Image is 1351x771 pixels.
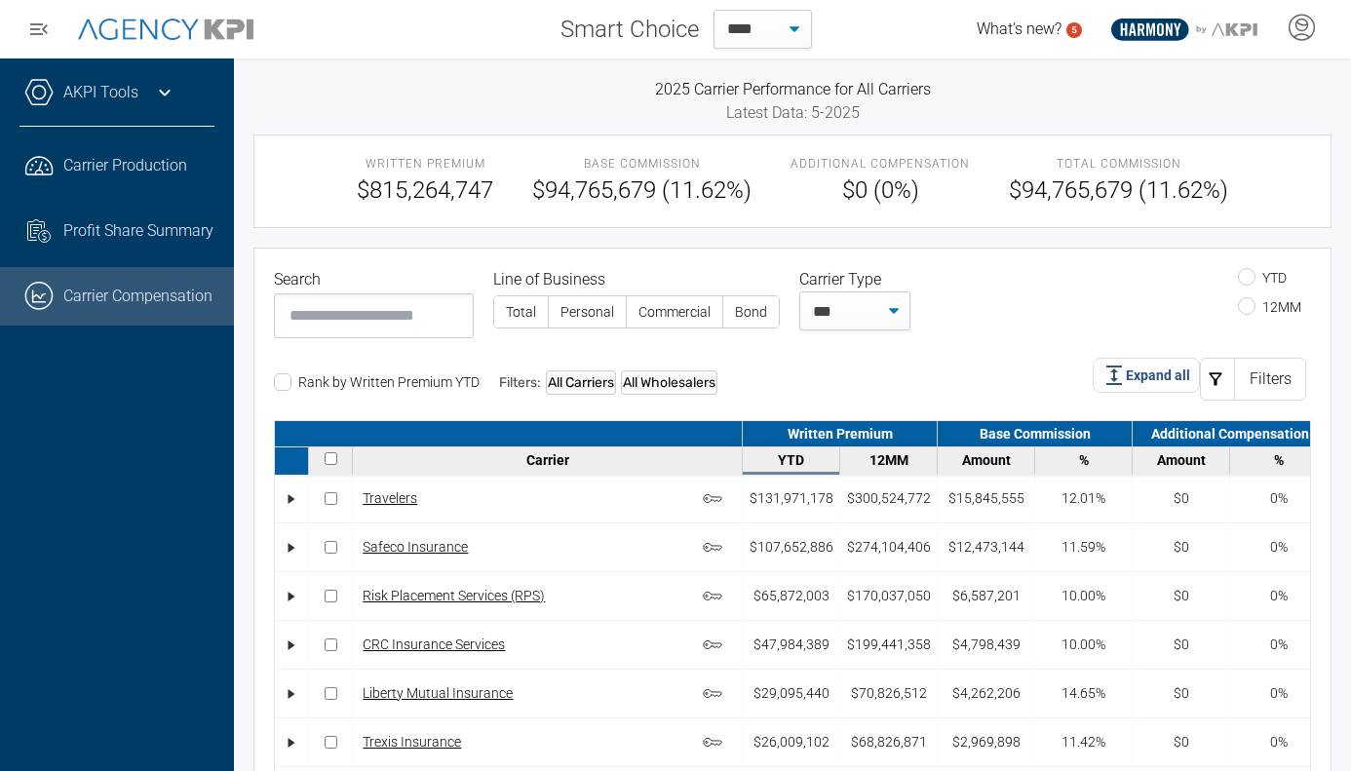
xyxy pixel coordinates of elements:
a: Liberty Mutual Insurance [363,683,513,704]
div: 0% [1270,586,1288,606]
a: CRC Insurance Services [363,635,505,655]
div: • [285,482,299,516]
a: AKPI Tools [63,81,138,104]
label: Rank by Written Premium YTD [274,374,480,390]
legend: Line of Business [493,268,780,291]
div: • [285,676,299,711]
span: Profit Share Summary [63,219,213,243]
div: $300,524,772 [847,488,931,509]
span: $0 (0%) [791,173,970,208]
div: $70,826,512 [851,683,927,704]
div: Base Commission [938,421,1133,446]
a: Risk Placement Services (RPS) [363,586,545,606]
label: YTD [1238,270,1287,286]
button: Filters [1200,358,1306,401]
div: Amount [943,452,1029,468]
button: Expand all [1093,358,1200,393]
div: $2,969,898 [952,732,1021,752]
div: Amount [1138,452,1224,468]
div: YTD [748,452,834,468]
div: $26,009,102 [753,732,830,752]
div: 11.59% [1061,537,1105,558]
span: $94,765,679 (11.62%) [532,173,752,208]
span: Expand all [1126,366,1190,386]
div: $29,095,440 [753,683,830,704]
div: Written Premium [743,421,938,446]
span: Core carrier [703,684,732,704]
div: 10.00% [1061,635,1105,655]
div: • [285,725,299,759]
span: Core carrier [703,733,732,752]
span: Latest Data: 5-2025 [726,103,860,122]
label: 12MM [1238,299,1301,315]
span: Total Commission [1009,155,1228,173]
div: 10.00% [1061,586,1105,606]
div: $0 [1174,488,1189,509]
div: All Wholesalers [621,370,717,395]
label: Personal [549,296,626,328]
label: Search [274,268,328,291]
span: Carrier Production [63,154,187,177]
a: 5 [1066,22,1082,38]
span: $94,765,679 (11.62%) [1009,173,1228,208]
div: % [1040,452,1127,468]
div: $65,872,003 [753,586,830,606]
div: $0 [1174,683,1189,704]
text: 5 [1071,24,1077,35]
div: $0 [1174,586,1189,606]
div: $4,798,439 [952,635,1021,655]
div: • [285,579,299,613]
div: $47,984,389 [753,635,830,655]
span: Base Commission [532,155,752,173]
span: Core carrier [703,489,732,509]
div: $274,104,406 [847,537,931,558]
div: • [285,628,299,662]
div: 0% [1270,683,1288,704]
span: Written Premium [357,155,493,173]
div: 11.42% [1061,732,1105,752]
div: $6,587,201 [952,586,1021,606]
label: Carrier Type [799,268,889,291]
div: $12,473,144 [948,537,1024,558]
a: Safeco Insurance [363,537,468,558]
div: 12.01% [1061,488,1105,509]
div: $0 [1174,537,1189,558]
a: Trexis Insurance [363,732,461,752]
label: Bond [723,296,779,328]
img: AgencyKPI [78,19,253,41]
div: 0% [1270,537,1288,558]
div: $107,652,886 [750,537,833,558]
a: Travelers [363,488,417,509]
div: 0% [1270,635,1288,655]
div: 0% [1270,732,1288,752]
div: Filters: [499,370,717,395]
div: $0 [1174,635,1189,655]
span: Core carrier [703,587,732,606]
div: $131,971,178 [750,488,833,509]
div: $199,441,358 [847,635,931,655]
div: % [1235,452,1322,468]
span: Core carrier [703,636,732,655]
div: 0% [1270,488,1288,509]
span: $815,264,747 [357,173,493,208]
label: Total [494,296,548,328]
div: All Carriers [546,370,616,395]
div: 14.65% [1061,683,1105,704]
div: Filters [1234,358,1306,401]
div: $68,826,871 [851,732,927,752]
span: 12 months data from the last reported month [869,452,908,468]
div: $4,262,206 [952,683,1021,704]
div: $15,845,555 [948,488,1024,509]
div: Carrier [358,452,737,468]
div: Additional Compensation [1133,421,1328,446]
div: • [285,530,299,564]
span: What's new? [977,19,1061,38]
label: Commercial [627,296,722,328]
span: Additional Compensation [791,155,970,173]
span: Core carrier [703,538,732,558]
div: $170,037,050 [847,586,931,606]
div: $0 [1174,732,1189,752]
h3: 2025 Carrier Performance for All Carriers [253,78,1332,101]
span: Smart Choice [560,12,699,47]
